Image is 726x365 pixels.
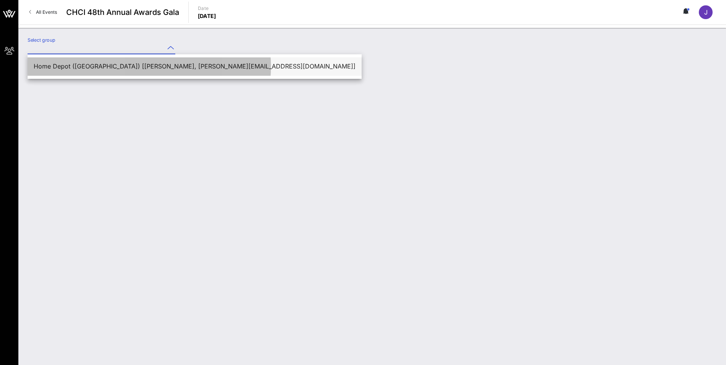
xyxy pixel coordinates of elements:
[198,5,216,12] p: Date
[24,6,62,18] a: All Events
[34,63,356,70] div: Home Depot ([GEOGRAPHIC_DATA]) [[PERSON_NAME], [PERSON_NAME][EMAIL_ADDRESS][DOMAIN_NAME]]
[66,7,179,18] span: CHCI 48th Annual Awards Gala
[704,8,708,16] span: J
[28,37,55,43] label: Select group
[699,5,713,19] div: J
[36,9,57,15] span: All Events
[198,12,216,20] p: [DATE]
